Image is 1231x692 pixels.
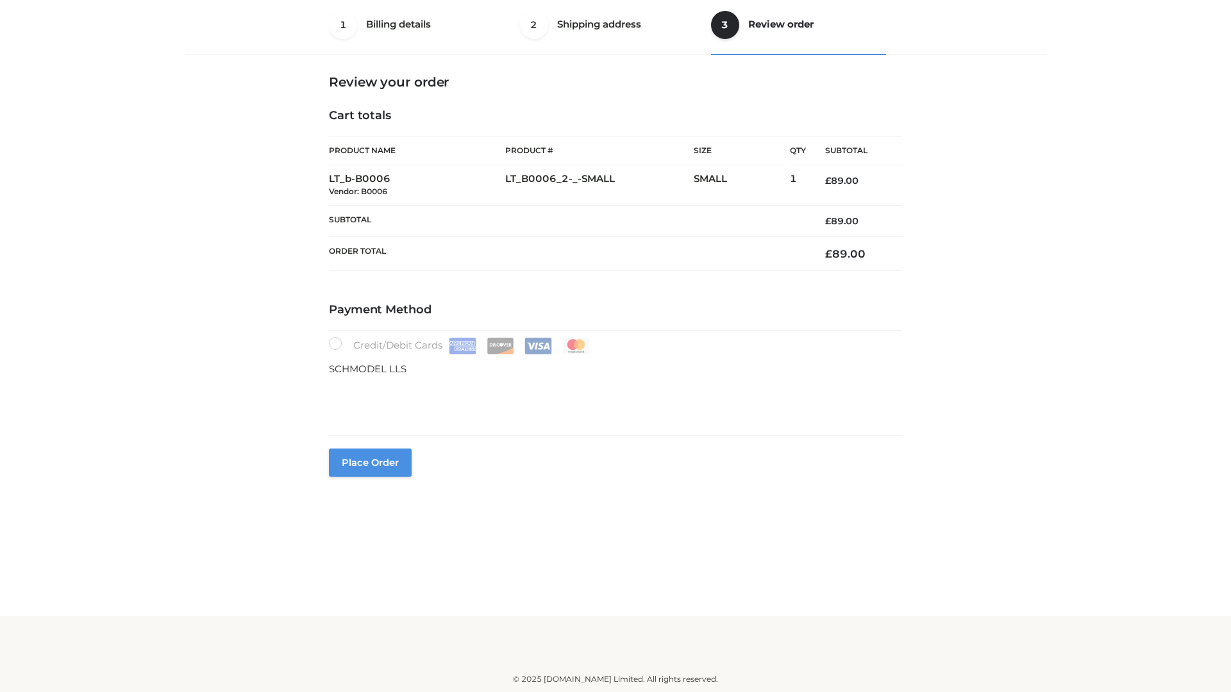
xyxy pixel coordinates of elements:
[326,374,900,421] iframe: Secure payment input frame
[562,338,590,354] img: Mastercard
[329,165,505,206] td: LT_b-B0006
[329,361,902,377] p: SCHMODEL LLS
[329,449,412,477] button: Place order
[505,165,694,206] td: LT_B0006_2-_-SMALL
[825,247,866,260] bdi: 89.00
[329,237,806,271] th: Order Total
[190,673,1041,686] div: © 2025 [DOMAIN_NAME] Limited. All rights reserved.
[825,215,858,227] bdi: 89.00
[825,175,831,186] span: £
[825,215,831,227] span: £
[524,338,552,354] img: Visa
[505,136,694,165] th: Product #
[694,165,790,206] td: SMALL
[825,175,858,186] bdi: 89.00
[329,109,902,123] h4: Cart totals
[487,338,514,354] img: Discover
[329,205,806,236] th: Subtotal
[825,247,832,260] span: £
[329,303,902,317] h4: Payment Method
[449,338,476,354] img: Amex
[790,136,806,165] th: Qty
[806,136,902,165] th: Subtotal
[790,165,806,206] td: 1
[329,186,387,196] small: Vendor: B0006
[329,337,591,354] label: Credit/Debit Cards
[694,136,783,165] th: Size
[329,74,902,90] h3: Review your order
[329,136,505,165] th: Product Name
